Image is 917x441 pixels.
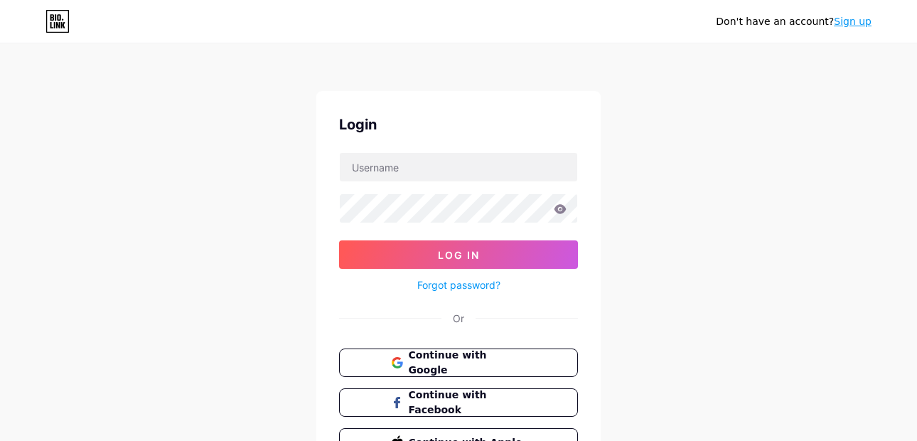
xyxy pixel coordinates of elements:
[834,16,872,27] a: Sign up
[409,388,526,418] span: Continue with Facebook
[340,153,577,181] input: Username
[716,14,872,29] div: Don't have an account?
[339,388,578,417] button: Continue with Facebook
[339,114,578,135] div: Login
[409,348,526,378] span: Continue with Google
[339,349,578,377] button: Continue with Google
[339,240,578,269] button: Log In
[417,277,500,292] a: Forgot password?
[438,249,480,261] span: Log In
[453,311,464,326] div: Or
